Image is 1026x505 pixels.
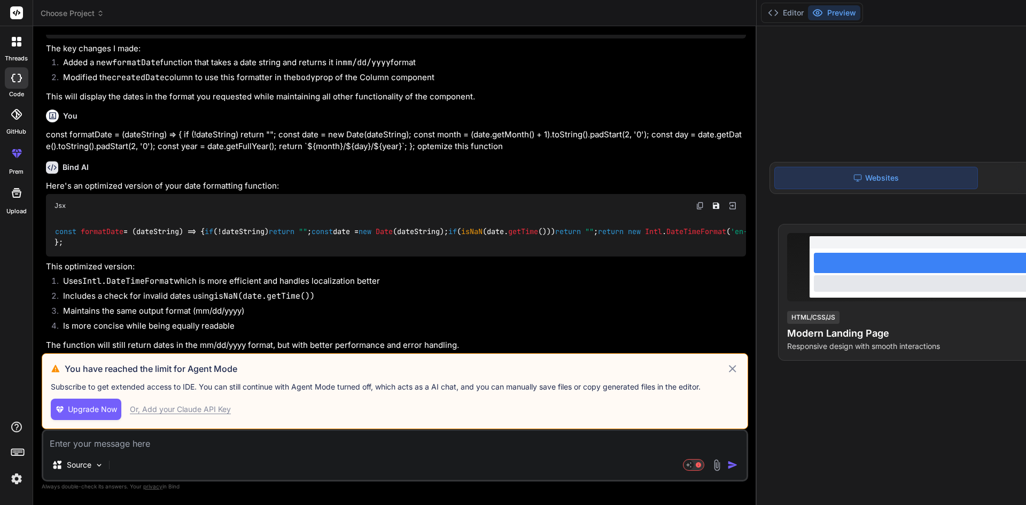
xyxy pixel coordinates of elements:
[359,227,371,236] span: new
[727,460,738,470] img: icon
[808,5,860,20] button: Preview
[296,72,315,83] code: body
[461,227,483,236] span: isNaN
[82,276,174,286] code: Intl.DateTimeFormat
[46,180,746,192] p: Here's an optimized version of your date formatting function:
[46,43,746,55] p: The key changes I made:
[598,227,624,236] span: return
[95,461,104,470] img: Pick Models
[112,57,160,68] code: formatDate
[555,227,581,236] span: return
[51,382,739,392] p: Subscribe to get extended access to IDE. You can still continue with Agent Mode turned off, which...
[269,227,294,236] span: return
[63,162,89,173] h6: Bind AI
[130,404,231,415] div: Or, Add your Claude API Key
[696,201,704,210] img: copy
[41,8,104,19] span: Choose Project
[711,459,723,471] img: attachment
[7,470,26,488] img: settings
[585,227,594,236] span: ""
[55,72,746,87] li: Modified the column to use this formatter in the prop of the Column component
[81,227,123,236] span: formatDate
[55,227,76,236] span: const
[774,167,978,189] div: Websites
[51,399,121,420] button: Upgrade Now
[55,57,746,72] li: Added a new function that takes a date string and returns it in format
[136,227,179,236] span: dateString
[67,460,91,470] p: Source
[205,227,213,236] span: if
[55,305,746,320] li: Maintains the same output format (mm/dd/yyyy)
[68,404,117,415] span: Upgrade Now
[55,275,746,290] li: Uses which is more efficient and handles localization better
[9,90,24,99] label: code
[730,227,760,236] span: 'en-US'
[312,227,333,236] span: const
[46,339,746,352] p: The function will still return dates in the mm/dd/yyyy format, but with better performance and er...
[628,227,641,236] span: new
[46,261,746,273] p: This optimized version:
[55,290,746,305] li: Includes a check for invalid dates using
[214,291,315,301] code: isNaN(date.getTime())
[46,129,746,153] p: const formatDate = (dateString) => { if (!dateString) return ""; const date = new Date(dateString...
[508,227,538,236] span: getTime
[728,201,737,211] img: Open in Browser
[666,227,726,236] span: DateTimeFormat
[787,311,840,324] div: HTML/CSS/JS
[343,57,391,68] code: mm/dd/yyyy
[299,227,307,236] span: ""
[709,198,724,213] button: Save file
[5,54,28,63] label: threads
[448,227,457,236] span: if
[55,320,746,335] li: Is more concise while being equally readable
[6,207,27,216] label: Upload
[6,127,26,136] label: GitHub
[65,362,726,375] h3: You have reached the limit for Agent Mode
[376,227,393,236] span: Date
[764,5,808,20] button: Editor
[55,201,66,210] span: Jsx
[42,481,748,492] p: Always double-check its answers. Your in Bind
[645,227,662,236] span: Intl
[46,91,746,103] p: This will display the dates in the format you requested while maintaining all other functionality...
[63,111,77,121] h6: You
[9,167,24,176] label: prem
[143,483,162,490] span: privacy
[112,72,165,83] code: createdDate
